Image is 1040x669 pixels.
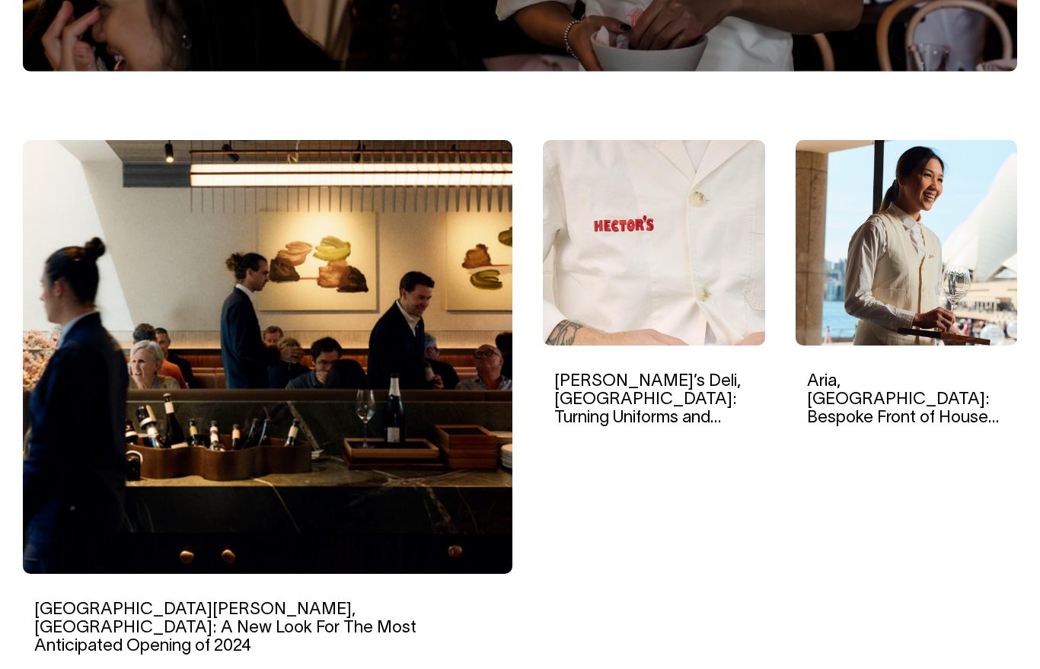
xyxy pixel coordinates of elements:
img: Hector’s Deli, Melbourne: Turning Uniforms and Merchandise Into Brand Assets [543,140,765,346]
img: Aria, Sydney: Bespoke Front of House Uniforms For The Iconic Destination [796,140,1018,346]
img: Saint Peter, Sydney: A New Look For The Most Anticipated Opening of 2024 [23,140,512,574]
a: Aria, [GEOGRAPHIC_DATA]: Bespoke Front of House Uniforms For The Iconic Destination [807,374,999,463]
a: [GEOGRAPHIC_DATA][PERSON_NAME], [GEOGRAPHIC_DATA]: A New Look For The Most Anticipated Opening of... [34,602,416,654]
a: [PERSON_NAME]’s Deli, [GEOGRAPHIC_DATA]: Turning Uniforms and Merchandise Into Brand Assets [554,374,741,463]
